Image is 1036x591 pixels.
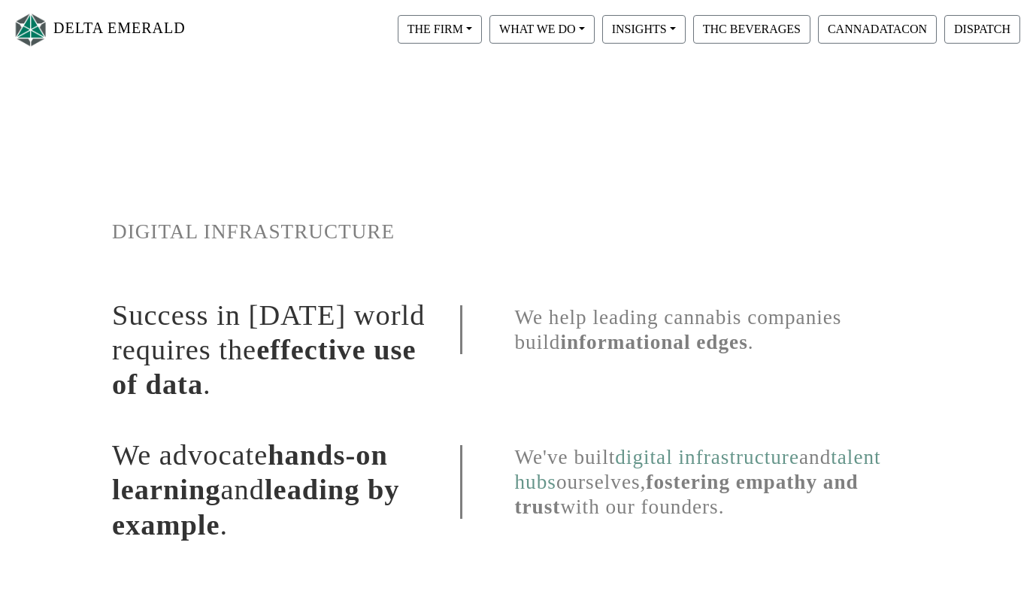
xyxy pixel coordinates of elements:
[398,15,482,44] button: THE FIRM
[12,6,186,53] a: DELTA EMERALD
[489,15,595,44] button: WHAT WE DO
[689,22,814,35] a: THC BEVERAGES
[12,10,50,50] img: Logo
[602,15,686,44] button: INSIGHTS
[560,331,747,353] span: informational edges
[944,15,1020,44] button: DISPATCH
[693,15,810,44] button: THC BEVERAGES
[515,471,859,518] span: fostering empathy and trust
[112,438,438,541] h1: We advocate and .
[112,334,416,400] span: effective use of data
[112,298,438,402] h1: Success in [DATE] world requires the .
[818,15,937,44] button: CANNADATACON
[112,474,400,540] span: leading by example
[460,445,925,519] h1: We've built and ourselves, with our founders.
[941,22,1024,35] a: DISPATCH
[112,220,924,244] h1: DIGITAL INFRASTRUCTURE
[460,305,925,354] h1: We help leading cannabis companies build .
[814,22,941,35] a: CANNADATACON
[615,446,799,468] a: digital infrastructure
